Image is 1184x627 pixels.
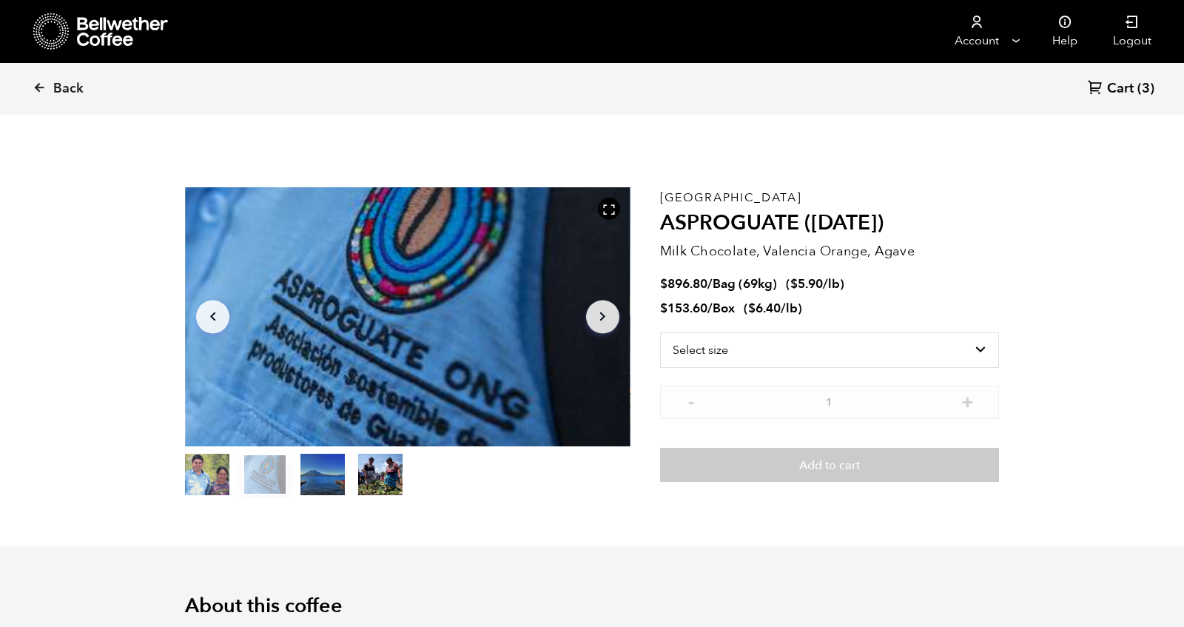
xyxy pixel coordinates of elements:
span: ( ) [786,275,844,292]
button: Add to cart [660,448,999,482]
span: $ [660,275,667,292]
p: Milk Chocolate, Valencia Orange, Agave [660,241,999,261]
h2: About this coffee [185,594,999,618]
span: Back [53,80,84,98]
span: $ [748,300,756,317]
span: Box [713,300,735,317]
bdi: 6.40 [748,300,781,317]
bdi: 153.60 [660,300,707,317]
button: - [682,393,701,408]
div: Domain Overview [56,87,132,97]
img: logo_orange.svg [24,24,36,36]
img: website_grey.svg [24,38,36,50]
span: Cart [1107,80,1134,98]
bdi: 896.80 [660,275,707,292]
span: /lb [823,275,840,292]
span: $ [790,275,798,292]
span: (3) [1137,80,1154,98]
div: Domain: [DOMAIN_NAME] [38,38,163,50]
a: Cart (3) [1088,79,1154,99]
img: tab_domain_overview_orange.svg [40,86,52,98]
bdi: 5.90 [790,275,823,292]
span: ( ) [744,300,802,317]
span: / [707,275,713,292]
span: / [707,300,713,317]
span: /lb [781,300,798,317]
div: Keywords by Traffic [164,87,249,97]
span: $ [660,300,667,317]
img: tab_keywords_by_traffic_grey.svg [147,86,159,98]
h2: ASPROGUATE ([DATE]) [660,211,999,236]
button: + [958,393,977,408]
span: Bag (69kg) [713,275,777,292]
div: v 4.0.25 [41,24,73,36]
